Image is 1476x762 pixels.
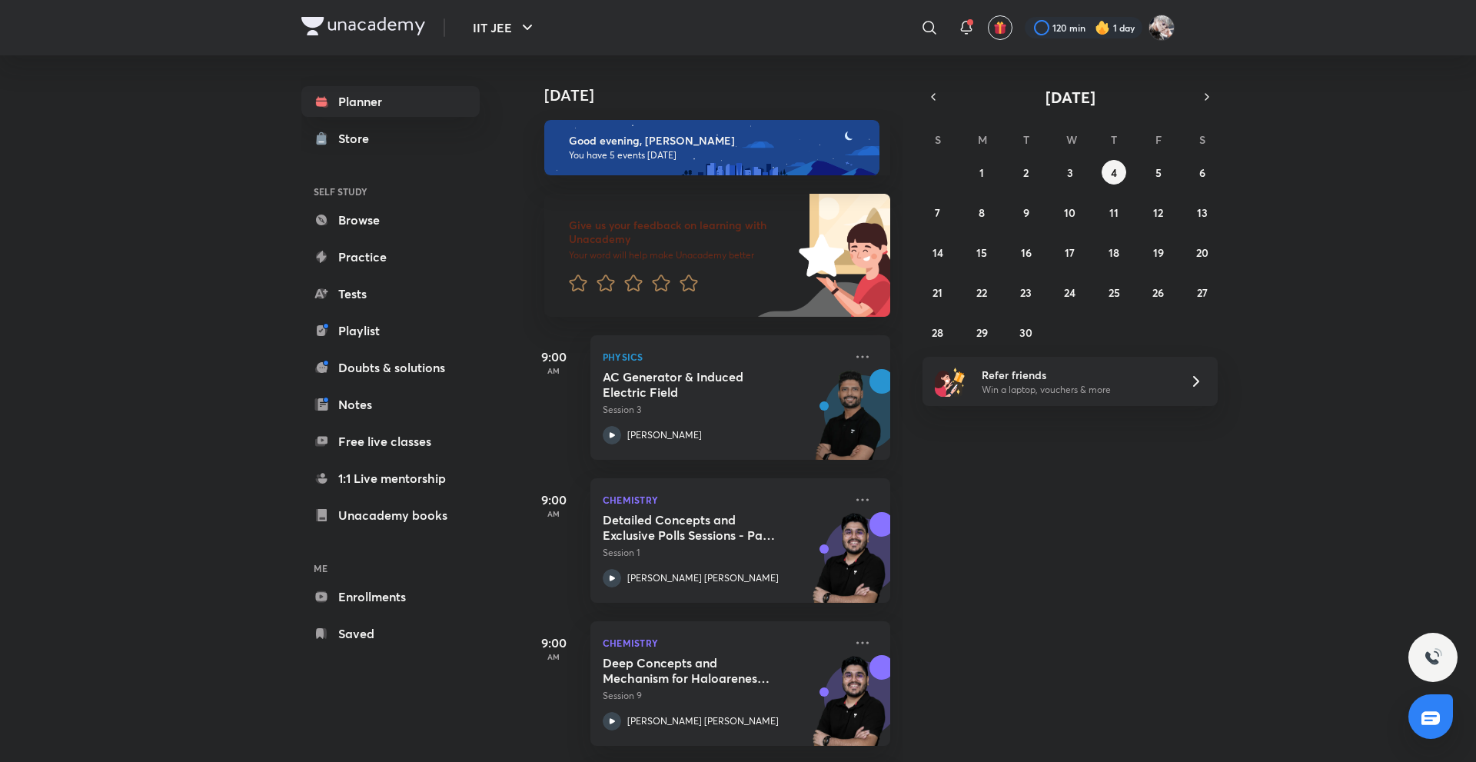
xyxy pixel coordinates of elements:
button: September 1, 2025 [969,160,994,185]
abbr: September 22, 2025 [976,285,987,300]
button: September 6, 2025 [1190,160,1215,185]
p: AM [523,509,584,518]
button: September 21, 2025 [926,280,950,304]
h6: Good evening, [PERSON_NAME] [569,134,866,148]
button: September 14, 2025 [926,240,950,265]
h4: [DATE] [544,86,906,105]
img: Company Logo [301,17,425,35]
p: [PERSON_NAME] [627,428,702,442]
abbr: September 18, 2025 [1109,245,1119,260]
button: September 29, 2025 [969,320,994,344]
h5: 9:00 [523,348,584,366]
button: September 8, 2025 [969,200,994,225]
button: September 25, 2025 [1102,280,1126,304]
abbr: September 23, 2025 [1020,285,1032,300]
p: [PERSON_NAME] [PERSON_NAME] [627,714,779,728]
button: September 9, 2025 [1014,200,1039,225]
img: feedback_image [746,194,890,317]
button: September 16, 2025 [1014,240,1039,265]
img: ttu [1424,648,1442,667]
abbr: September 5, 2025 [1155,165,1162,180]
span: [DATE] [1045,87,1095,108]
button: September 12, 2025 [1146,200,1171,225]
abbr: Saturday [1199,132,1205,147]
button: September 24, 2025 [1058,280,1082,304]
button: September 17, 2025 [1058,240,1082,265]
h6: ME [301,555,480,581]
p: AM [523,366,584,375]
button: September 20, 2025 [1190,240,1215,265]
button: September 5, 2025 [1146,160,1171,185]
p: Session 1 [603,546,844,560]
abbr: September 3, 2025 [1067,165,1073,180]
div: Store [338,129,378,148]
p: AM [523,652,584,661]
abbr: September 28, 2025 [932,325,943,340]
button: September 3, 2025 [1058,160,1082,185]
img: avatar [993,21,1007,35]
abbr: September 14, 2025 [932,245,943,260]
button: IIT JEE [464,12,546,43]
h6: Refer friends [982,367,1171,383]
abbr: September 26, 2025 [1152,285,1164,300]
p: Win a laptop, vouchers & more [982,383,1171,397]
a: Company Logo [301,17,425,39]
button: [DATE] [944,86,1196,108]
a: Doubts & solutions [301,352,480,383]
a: Browse [301,205,480,235]
abbr: September 4, 2025 [1111,165,1117,180]
p: You have 5 events [DATE] [569,149,866,161]
button: September 27, 2025 [1190,280,1215,304]
abbr: September 10, 2025 [1064,205,1075,220]
button: September 22, 2025 [969,280,994,304]
h5: Detailed Concepts and Exclusive Polls Sessions - Part 1 [603,512,794,543]
img: referral [935,366,966,397]
p: Chemistry [603,491,844,509]
abbr: September 9, 2025 [1023,205,1029,220]
h5: Deep Concepts and Mechanism for Haloarenes including all CPs with Core Probs [603,655,794,686]
a: Tests [301,278,480,309]
a: Planner [301,86,480,117]
abbr: Friday [1155,132,1162,147]
abbr: September 17, 2025 [1065,245,1075,260]
img: unacademy [806,655,890,761]
button: September 19, 2025 [1146,240,1171,265]
abbr: September 13, 2025 [1197,205,1208,220]
abbr: September 6, 2025 [1199,165,1205,180]
img: evening [544,120,879,175]
button: September 7, 2025 [926,200,950,225]
abbr: September 24, 2025 [1064,285,1075,300]
p: Session 3 [603,403,844,417]
a: Practice [301,241,480,272]
button: September 2, 2025 [1014,160,1039,185]
abbr: September 16, 2025 [1021,245,1032,260]
abbr: September 12, 2025 [1153,205,1163,220]
p: Your word will help make Unacademy better [569,249,793,261]
a: Store [301,123,480,154]
abbr: September 25, 2025 [1109,285,1120,300]
button: September 28, 2025 [926,320,950,344]
abbr: September 19, 2025 [1153,245,1164,260]
img: unacademy [806,512,890,618]
button: September 23, 2025 [1014,280,1039,304]
a: Unacademy books [301,500,480,531]
button: September 4, 2025 [1102,160,1126,185]
button: September 10, 2025 [1058,200,1082,225]
img: unacademy [806,369,890,475]
abbr: Tuesday [1023,132,1029,147]
abbr: September 11, 2025 [1109,205,1119,220]
button: September 26, 2025 [1146,280,1171,304]
abbr: September 30, 2025 [1019,325,1032,340]
abbr: Monday [978,132,987,147]
button: September 18, 2025 [1102,240,1126,265]
button: September 30, 2025 [1014,320,1039,344]
a: Notes [301,389,480,420]
h5: 9:00 [523,634,584,652]
h5: AC Generator & Induced Electric Field [603,369,794,400]
button: September 11, 2025 [1102,200,1126,225]
button: September 15, 2025 [969,240,994,265]
p: Chemistry [603,634,844,652]
abbr: September 8, 2025 [979,205,985,220]
abbr: September 29, 2025 [976,325,988,340]
a: 1:1 Live mentorship [301,463,480,494]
